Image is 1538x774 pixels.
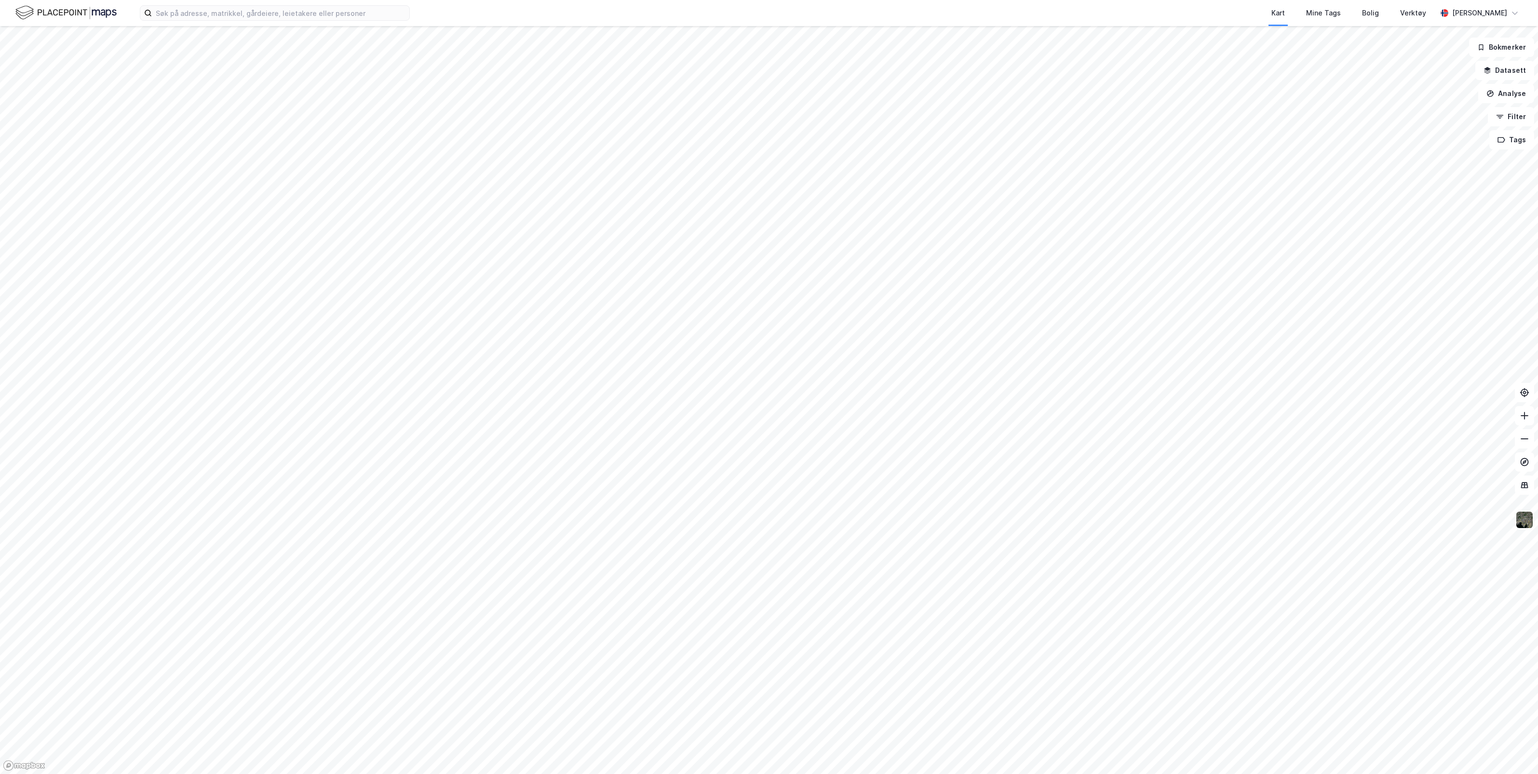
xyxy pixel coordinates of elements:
[1452,7,1507,19] div: [PERSON_NAME]
[1400,7,1426,19] div: Verktøy
[1271,7,1285,19] div: Kart
[152,6,409,20] input: Søk på adresse, matrikkel, gårdeiere, leietakere eller personer
[1306,7,1341,19] div: Mine Tags
[1490,728,1538,774] iframe: Chat Widget
[15,4,117,21] img: logo.f888ab2527a4732fd821a326f86c7f29.svg
[1362,7,1379,19] div: Bolig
